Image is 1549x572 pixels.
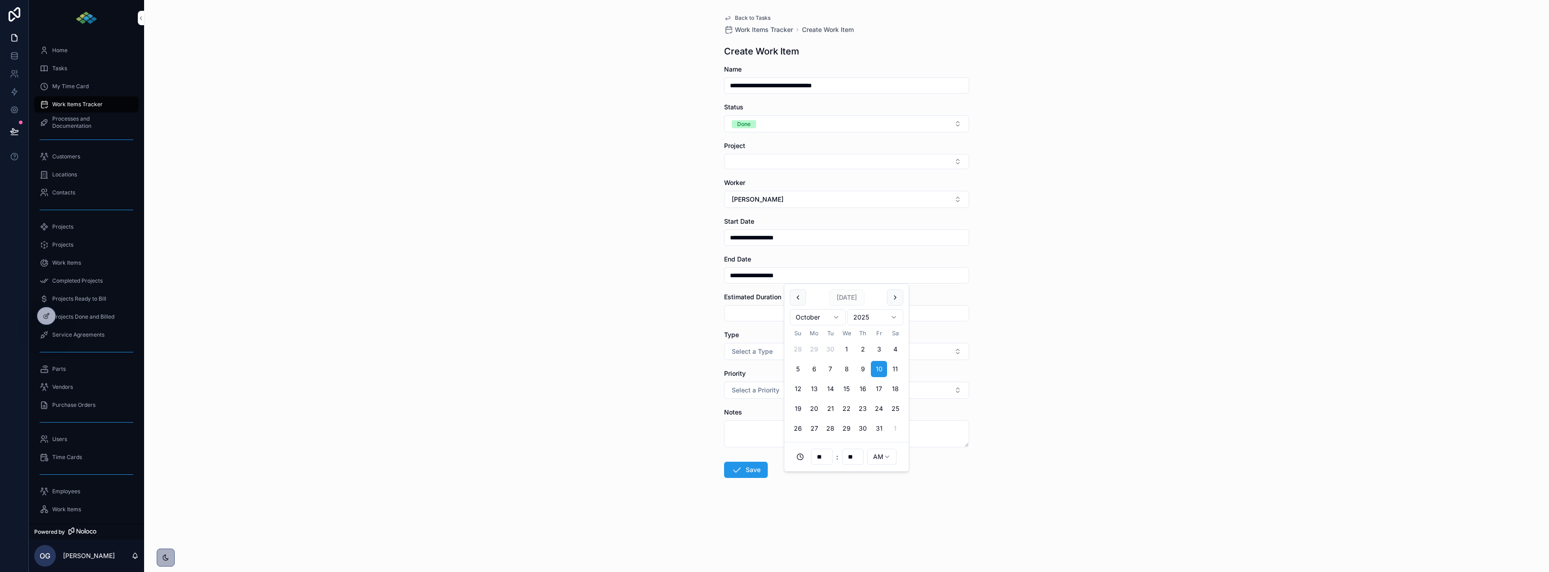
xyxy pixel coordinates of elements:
[52,259,81,266] span: Work Items
[887,361,903,377] button: Saturday, October 11th, 2025
[52,115,130,130] span: Processes and Documentation
[52,506,81,513] span: Work Items
[52,331,104,338] span: Service Agreements
[724,25,793,34] a: Work Items Tracker
[29,36,144,524] div: scrollable content
[34,528,65,536] span: Powered by
[52,436,67,443] span: Users
[732,386,779,395] span: Select a Priority
[52,488,80,495] span: Employees
[724,179,745,186] span: Worker
[34,519,139,536] a: Project Hardware
[871,361,887,377] button: Today, Friday, October 10th, 2025, selected
[822,329,838,338] th: Tuesday
[838,361,855,377] button: Wednesday, October 8th, 2025
[838,341,855,357] button: Wednesday, October 1st, 2025
[871,381,887,397] button: Friday, October 17th, 2025
[806,420,822,437] button: Monday, October 27th, 2025
[822,361,838,377] button: Tuesday, October 7th, 2025
[735,25,793,34] span: Work Items Tracker
[724,191,969,208] button: Select Button
[822,341,838,357] button: Tuesday, September 30th, 2025
[34,379,139,395] a: Vendors
[790,341,806,357] button: Sunday, September 28th, 2025
[52,223,73,230] span: Projects
[887,329,903,338] th: Saturday
[822,401,838,417] button: Tuesday, October 21st, 2025
[52,295,106,302] span: Projects Ready to Bill
[838,381,855,397] button: Wednesday, October 15th, 2025
[732,195,784,204] span: [PERSON_NAME]
[34,501,139,518] a: Work Items
[52,83,89,90] span: My Time Card
[724,103,743,111] span: Status
[806,361,822,377] button: Monday, October 6th, 2025
[724,408,742,416] span: Notes
[790,329,903,437] table: October 2025
[34,449,139,465] a: Time Cards
[871,341,887,357] button: Friday, October 3rd, 2025
[34,114,139,131] a: Processes and Documentation
[34,327,139,343] a: Service Agreements
[838,401,855,417] button: Wednesday, October 22nd, 2025
[52,383,73,391] span: Vendors
[838,420,855,437] button: Wednesday, October 29th, 2025
[822,381,838,397] button: Tuesday, October 14th, 2025
[887,381,903,397] button: Saturday, October 18th, 2025
[29,524,144,540] a: Powered by
[40,550,50,561] span: OG
[52,47,68,54] span: Home
[34,291,139,307] a: Projects Ready to Bill
[887,341,903,357] button: Saturday, October 4th, 2025
[790,401,806,417] button: Sunday, October 19th, 2025
[790,381,806,397] button: Sunday, October 12th, 2025
[724,343,969,360] button: Select Button
[724,462,768,478] button: Save
[34,78,139,95] a: My Time Card
[855,401,871,417] button: Thursday, October 23rd, 2025
[822,420,838,437] button: Tuesday, October 28th, 2025
[732,347,773,356] span: Select a Type
[724,369,746,377] span: Priority
[52,65,67,72] span: Tasks
[724,255,751,263] span: End Date
[724,217,754,225] span: Start Date
[52,189,75,196] span: Contacts
[34,149,139,165] a: Customers
[806,341,822,357] button: Monday, September 29th, 2025
[34,309,139,325] a: Projects Done and Billed
[52,365,66,373] span: Parts
[735,14,770,22] span: Back to Tasks
[806,401,822,417] button: Monday, October 20th, 2025
[790,420,806,437] button: Sunday, October 26th, 2025
[724,45,799,58] h1: Create Work Item
[871,420,887,437] button: Friday, October 31st, 2025
[724,382,969,399] button: Select Button
[34,483,139,500] a: Employees
[871,329,887,338] th: Friday
[790,448,903,466] div: :
[724,154,969,169] button: Select Button
[34,167,139,183] a: Locations
[806,329,822,338] th: Monday
[52,454,82,461] span: Time Cards
[34,255,139,271] a: Work Items
[34,431,139,447] a: Users
[34,397,139,413] a: Purchase Orders
[790,361,806,377] button: Sunday, October 5th, 2025
[724,142,745,149] span: Project
[52,277,103,284] span: Completed Projects
[790,329,806,338] th: Sunday
[802,25,854,34] a: Create Work Item
[52,401,95,409] span: Purchase Orders
[63,551,115,560] p: [PERSON_NAME]
[737,120,751,128] div: Done
[75,11,98,25] img: App logo
[52,171,77,178] span: Locations
[34,219,139,235] a: Projects
[724,331,739,338] span: Type
[724,293,781,301] span: Estimated Duration
[855,361,871,377] button: Thursday, October 9th, 2025
[34,60,139,77] a: Tasks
